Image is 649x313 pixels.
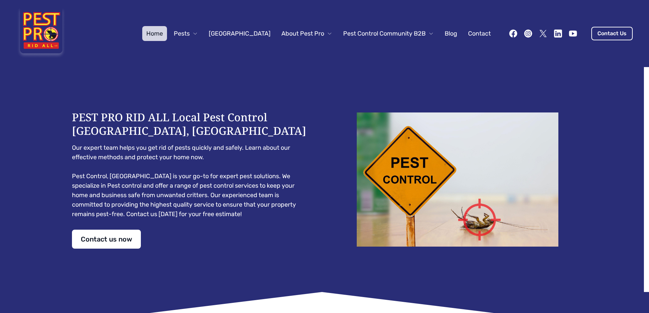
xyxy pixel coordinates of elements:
button: Pests [170,26,202,41]
span: About Pest Pro [281,29,324,38]
button: Pest Control Community B2B [339,26,438,41]
img: Pest Pro Rid All [16,8,66,59]
a: Contact us now [72,230,141,249]
a: Contact Us [591,27,633,40]
button: About Pest Pro [277,26,336,41]
a: Home [142,26,167,41]
pre: Our expert team helps you get rid of pests quickly and safely. Learn about our effective methods ... [72,143,311,219]
h1: PEST PRO RID ALL Local Pest Control [GEOGRAPHIC_DATA], [GEOGRAPHIC_DATA] [72,110,311,138]
a: Contact [464,26,495,41]
a: Blog [441,26,461,41]
span: Pests [174,29,190,38]
a: [GEOGRAPHIC_DATA] [205,26,275,41]
span: Pest Control Community B2B [343,29,426,38]
img: Dead cockroach on floor with caution sign pest control [338,112,577,247]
